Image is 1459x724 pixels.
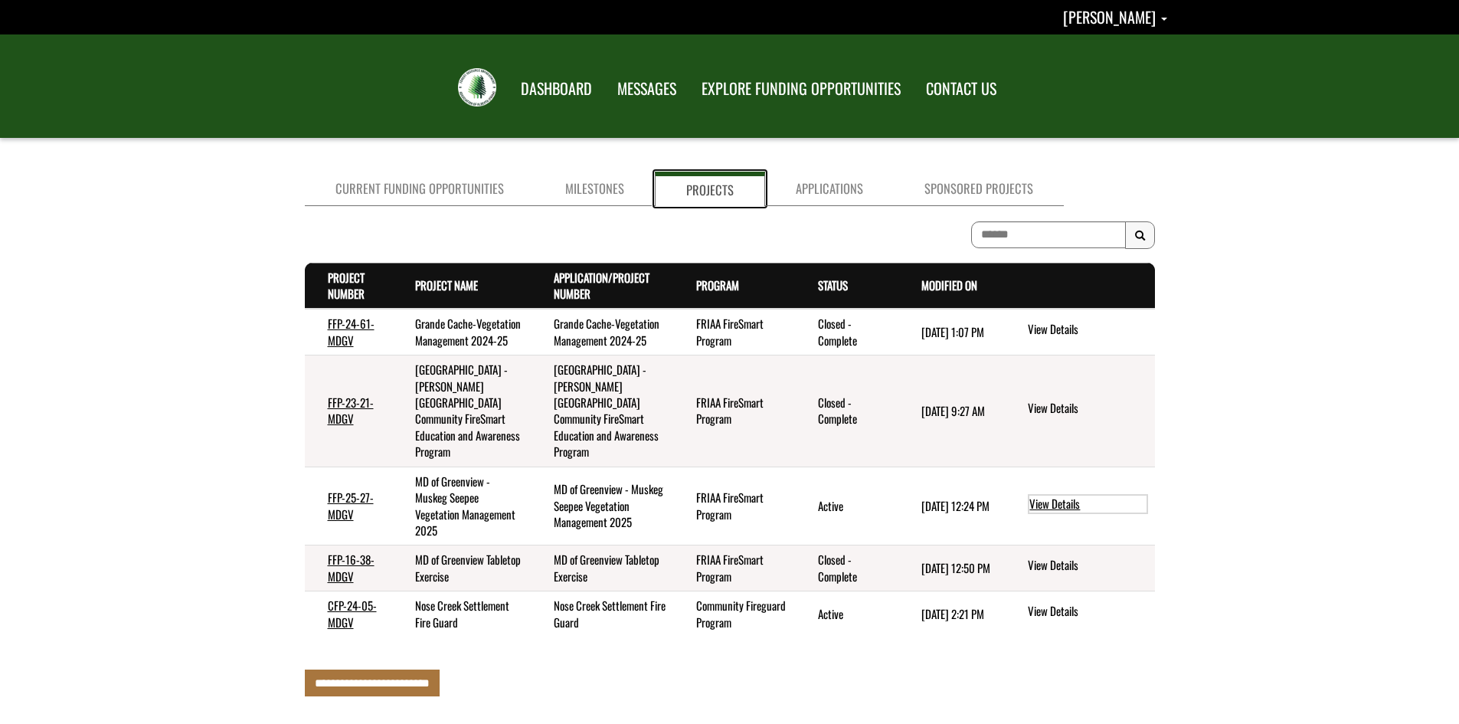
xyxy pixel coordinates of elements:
td: FRIAA FireSmart Program [673,545,795,591]
td: action menu [1003,467,1154,545]
td: FRIAA FireSmart Program [673,355,795,467]
td: FRIAA FireSmart Program [673,467,795,545]
a: EXPLORE FUNDING OPPORTUNITIES [690,70,912,108]
img: FRIAA Submissions Portal [458,68,496,106]
td: Grande Cache-Vegetation Management 2024-25 [392,309,531,355]
a: MESSAGES [606,70,688,108]
td: 9/15/2025 1:07 PM [898,309,1003,355]
a: Wayne Brown [1063,5,1167,28]
td: Greenview - Sturgeon Heights Community FireSmart Education and Awareness Program [392,355,531,467]
time: [DATE] 12:50 PM [921,559,990,576]
td: MD of Greenview - Muskeg Seepee Vegetation Management 2025 [392,467,531,545]
td: MD of Greenview Tabletop Exercise [392,545,531,591]
td: 7/11/2025 12:24 PM [898,467,1003,545]
a: Sponsored Projects [894,172,1064,206]
td: 8/11/2025 2:21 PM [898,591,1003,637]
a: View details [1028,400,1148,418]
th: Actions [1003,263,1154,309]
td: FFP-25-27-MDGV [305,467,392,545]
time: [DATE] 1:07 PM [921,323,984,340]
a: CONTACT US [914,70,1008,108]
td: 7/26/2023 12:50 PM [898,545,1003,591]
td: Nose Creek Settlement Fire Guard [531,591,673,637]
td: FRIAA FireSmart Program [673,309,795,355]
td: Closed - Complete [795,545,898,591]
td: action menu [1003,591,1154,637]
a: Project Name [415,277,478,293]
td: Nose Creek Settlement Fire Guard [392,591,531,637]
a: Milestones [535,172,655,206]
a: Application/Project Number [554,269,649,302]
a: View details [1028,321,1148,339]
time: [DATE] 2:21 PM [921,605,984,622]
a: FFP-24-61-MDGV [328,315,375,348]
time: [DATE] 12:24 PM [921,497,990,514]
a: View details [1028,557,1148,575]
a: Modified On [921,277,977,293]
a: View details [1028,603,1148,621]
span: [PERSON_NAME] [1063,5,1156,28]
a: CFP-24-05-MDGV [328,597,377,630]
nav: Main Navigation [507,65,1008,108]
input: To search on partial text, use the asterisk (*) wildcard character. [971,221,1126,248]
a: FFP-16-38-MDGV [328,551,375,584]
td: Greenview - Sturgeon Heights Community FireSmart Education and Awareness Program [531,355,673,467]
td: action menu [1003,545,1154,591]
td: Active [795,591,898,637]
td: FFP-24-61-MDGV [305,309,392,355]
a: Project Number [328,269,365,302]
td: MD of Greenview - Muskeg Seepee Vegetation Management 2025 [531,467,673,545]
a: DASHBOARD [509,70,604,108]
button: Search Results [1125,221,1155,249]
a: Program [696,277,739,293]
td: FFP-16-38-MDGV [305,545,392,591]
time: [DATE] 9:27 AM [921,402,985,419]
td: CFP-24-05-MDGV [305,591,392,637]
td: Active [795,467,898,545]
a: Projects [655,172,765,206]
a: Status [818,277,848,293]
a: Applications [765,172,894,206]
td: Community Fireguard Program [673,591,795,637]
a: Current Funding Opportunities [305,172,535,206]
td: Grande Cache-Vegetation Management 2024-25 [531,309,673,355]
a: FFP-23-21-MDGV [328,394,374,427]
td: FFP-23-21-MDGV [305,355,392,467]
td: 7/4/2025 9:27 AM [898,355,1003,467]
td: Closed - Complete [795,309,898,355]
td: MD of Greenview Tabletop Exercise [531,545,673,591]
a: FFP-25-27-MDGV [328,489,374,522]
a: View details [1028,494,1148,514]
td: Closed - Complete [795,355,898,467]
td: action menu [1003,309,1154,355]
td: action menu [1003,355,1154,467]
